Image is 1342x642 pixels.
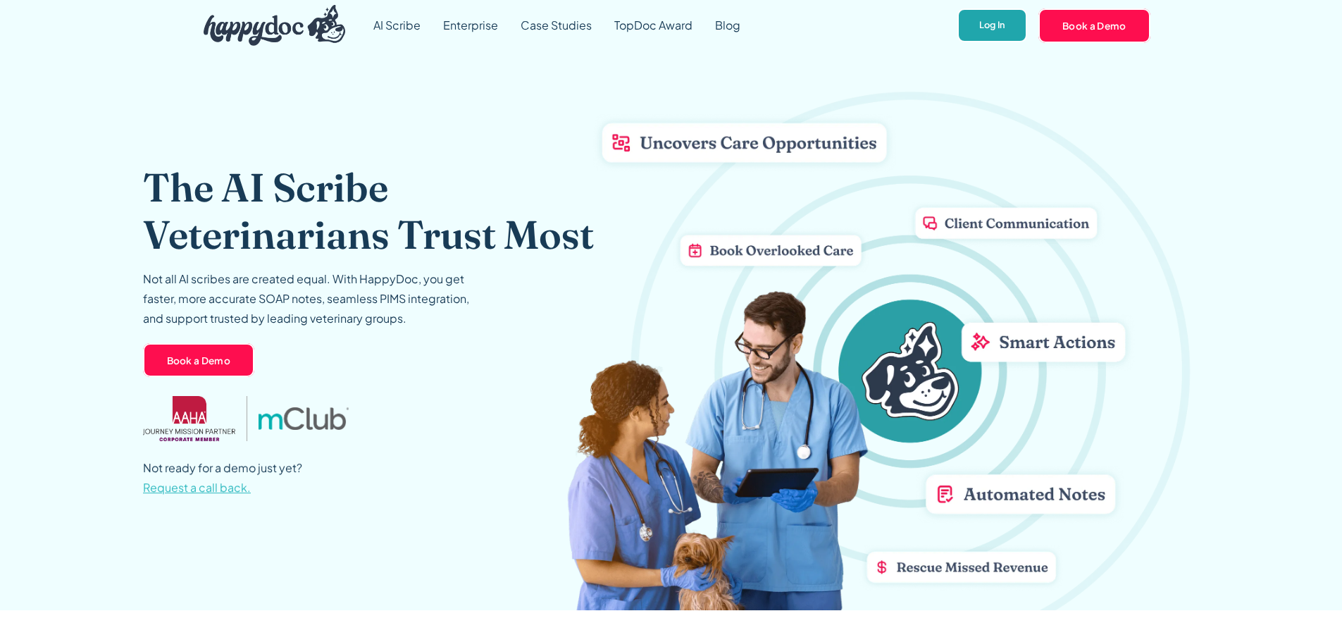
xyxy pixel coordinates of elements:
a: Log In [957,8,1027,43]
span: Request a call back. [143,480,251,495]
h1: The AI Scribe Veterinarians Trust Most [143,163,619,258]
a: Book a Demo [1038,8,1150,42]
a: home [192,1,346,49]
a: Book a Demo [143,343,255,377]
img: mclub logo [259,407,349,430]
p: Not ready for a demo just yet? [143,458,302,498]
p: Not all AI scribes are created equal. With HappyDoc, you get faster, more accurate SOAP notes, se... [143,269,481,328]
img: HappyDoc Logo: A happy dog with his ear up, listening. [204,5,346,46]
img: AAHA Advantage logo [143,396,236,441]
